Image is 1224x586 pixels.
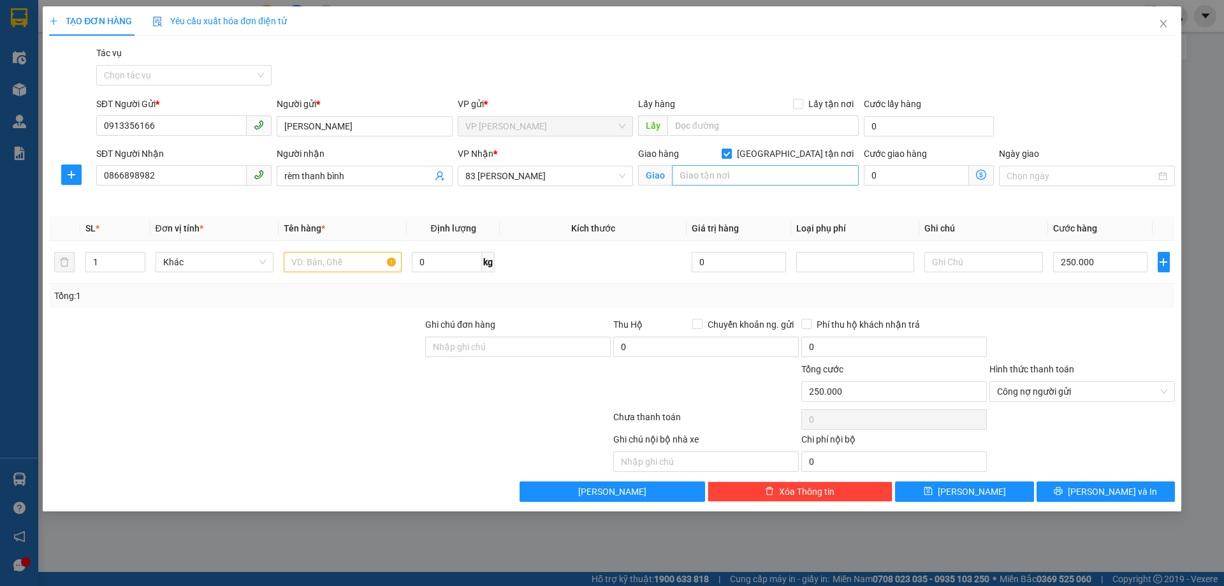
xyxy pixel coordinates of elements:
label: Ghi chú đơn hàng [425,319,495,330]
span: Kích thước [571,223,615,233]
span: Tên hàng [284,223,325,233]
span: Lấy [638,115,667,136]
label: Tác vụ [96,48,122,58]
button: printer[PERSON_NAME] và In [1037,481,1175,502]
div: Người nhận [277,147,452,161]
label: Hình thức thanh toán [989,364,1074,374]
span: Đơn vị tính [156,223,203,233]
span: kg [482,252,495,272]
input: Giao tận nơi [672,165,859,186]
span: [PERSON_NAME] và In [1068,485,1157,499]
span: Cước hàng [1053,223,1097,233]
button: deleteXóa Thông tin [708,481,893,502]
input: Dọc đường [667,115,859,136]
button: plus [1158,252,1170,272]
span: Lấy tận nơi [803,97,859,111]
span: close [1158,18,1169,29]
input: VD: Bàn, Ghế [284,252,402,272]
div: SĐT Người Nhận [96,147,272,161]
span: Công nợ người gửi [997,382,1167,401]
div: Chưa thanh toán [612,410,800,432]
span: Xóa Thông tin [779,485,834,499]
input: Cước giao hàng [864,165,969,186]
span: Chuyển khoản ng. gửi [703,318,799,332]
span: printer [1054,487,1063,497]
button: [PERSON_NAME] [520,481,705,502]
span: plus [62,170,81,180]
div: Tổng: 1 [54,289,472,303]
span: VP Nhận [458,149,493,159]
span: Lấy hàng [638,99,675,109]
span: Phí thu hộ khách nhận trả [812,318,925,332]
div: Người gửi [277,97,452,111]
span: Tổng cước [801,364,843,374]
span: Thu Hộ [613,319,643,330]
div: SĐT Người Gửi [96,97,272,111]
th: Loại phụ phí [791,216,919,241]
span: user-add [435,171,445,181]
input: Ghi Chú [924,252,1042,272]
span: SL [85,223,96,233]
span: phone [254,120,264,130]
span: Khác [163,253,266,272]
span: Giao hàng [638,149,679,159]
span: Yêu cầu xuất hóa đơn điện tử [152,16,287,26]
span: VP Hà Tĩnh [465,117,625,136]
div: VP gửi [458,97,633,111]
button: delete [54,252,75,272]
input: Nhập ghi chú [613,451,799,472]
label: Cước lấy hàng [864,99,921,109]
div: Ghi chú nội bộ nhà xe [613,432,799,451]
button: Close [1146,6,1181,42]
input: Ngày giao [1007,169,1155,183]
div: Chi phí nội bộ [801,432,987,451]
label: Ngày giao [999,149,1039,159]
span: save [924,487,933,497]
span: [PERSON_NAME] [938,485,1006,499]
span: 83 Nguyễn Hoàng [465,166,625,186]
span: [PERSON_NAME] [578,485,646,499]
span: TẠO ĐƠN HÀNG [49,16,132,26]
span: plus [49,17,58,26]
span: dollar-circle [976,170,986,180]
label: Cước giao hàng [864,149,927,159]
img: icon [152,17,163,27]
input: 0 [692,252,787,272]
button: save[PERSON_NAME] [895,481,1033,502]
th: Ghi chú [919,216,1047,241]
span: Giá trị hàng [692,223,739,233]
input: Ghi chú đơn hàng [425,337,611,357]
button: plus [61,165,82,185]
span: delete [765,487,774,497]
span: phone [254,170,264,180]
span: Giao [638,165,672,186]
span: [GEOGRAPHIC_DATA] tận nơi [732,147,859,161]
span: Định lượng [430,223,476,233]
span: plus [1158,257,1169,267]
input: Cước lấy hàng [864,116,994,136]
